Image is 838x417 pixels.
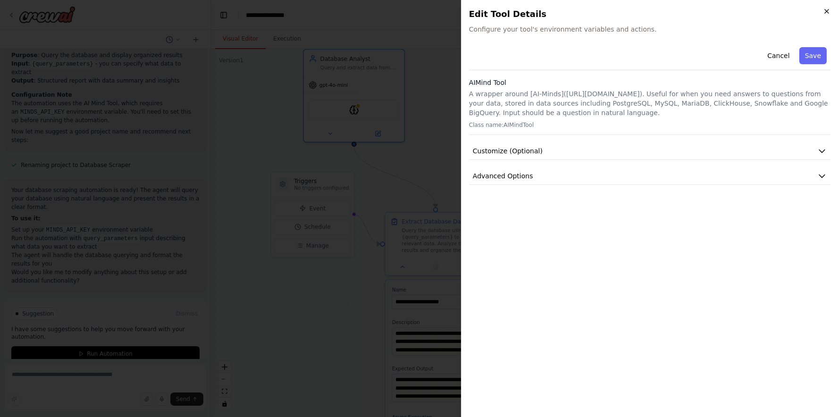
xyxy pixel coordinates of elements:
span: Customize (Optional) [473,146,543,156]
button: Cancel [762,47,795,64]
button: Advanced Options [469,167,830,185]
span: Configure your tool's environment variables and actions. [469,25,830,34]
span: Advanced Options [473,171,533,181]
p: Class name: AIMindTool [469,121,830,129]
button: Save [799,47,827,64]
p: A wrapper around [AI-Minds]([URL][DOMAIN_NAME]). Useful for when you need answers to questions fr... [469,89,830,117]
button: Customize (Optional) [469,142,830,160]
h2: Edit Tool Details [469,8,830,21]
h3: AIMind Tool [469,78,830,87]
